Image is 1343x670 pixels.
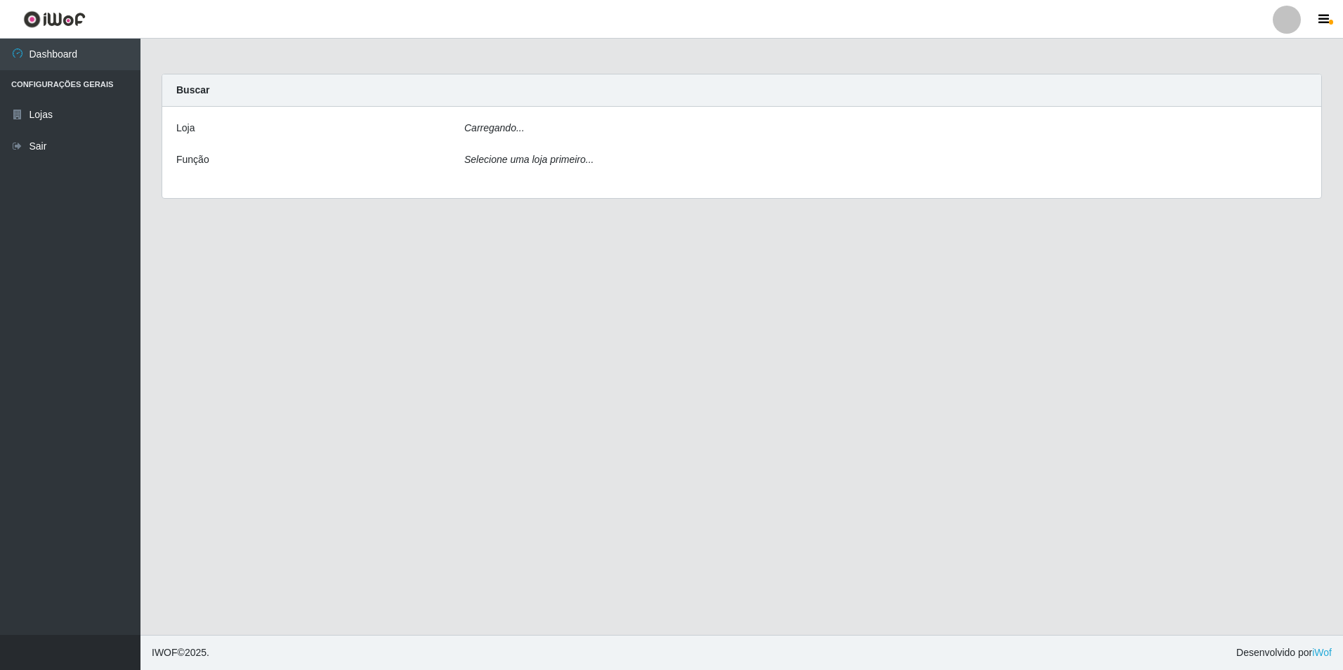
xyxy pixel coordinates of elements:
span: Desenvolvido por [1236,645,1332,660]
strong: Buscar [176,84,209,96]
i: Selecione uma loja primeiro... [464,154,594,165]
span: © 2025 . [152,645,209,660]
i: Carregando... [464,122,525,133]
a: iWof [1312,647,1332,658]
label: Loja [176,121,195,136]
img: CoreUI Logo [23,11,86,28]
span: IWOF [152,647,178,658]
label: Função [176,152,209,167]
